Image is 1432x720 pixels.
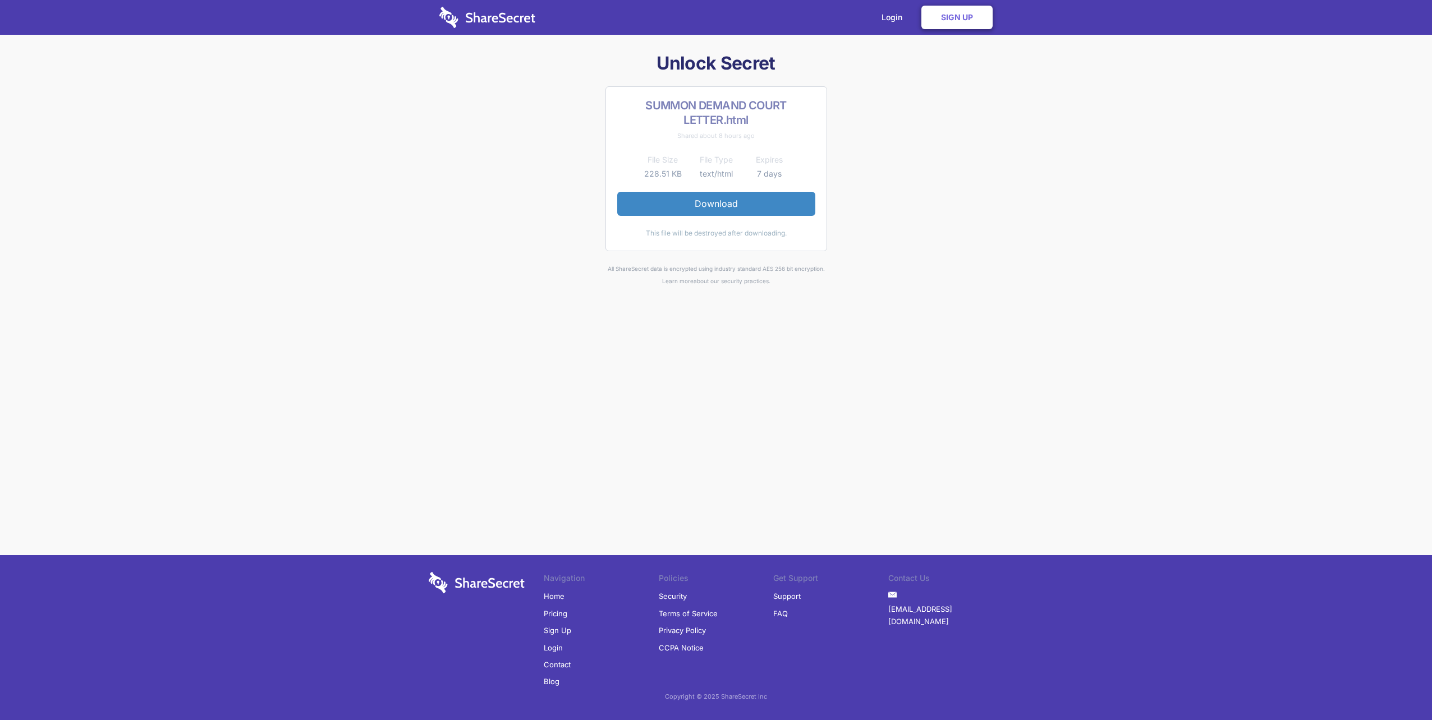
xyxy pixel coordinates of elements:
th: File Size [636,153,690,167]
th: File Type [690,153,743,167]
th: Expires [743,153,796,167]
a: Pricing [544,605,567,622]
li: Get Support [773,572,888,588]
a: Contact [544,656,571,673]
img: logo-wordmark-white-trans-d4663122ce5f474addd5e946df7df03e33cb6a1c49d2221995e7729f52c070b2.svg [429,572,525,593]
td: 7 days [743,167,796,181]
li: Contact Us [888,572,1003,588]
h2: SUMMON DEMAND COURT LETTER.html [617,98,815,127]
a: Learn more [662,278,694,284]
h1: Unlock Secret [424,52,1008,75]
td: text/html [690,167,743,181]
img: logo-wordmark-white-trans-d4663122ce5f474addd5e946df7df03e33cb6a1c49d2221995e7729f52c070b2.svg [439,7,535,28]
li: Policies [659,572,774,588]
a: Download [617,192,815,215]
a: Security [659,588,687,604]
a: CCPA Notice [659,639,704,656]
td: 228.51 KB [636,167,690,181]
div: Shared about 8 hours ago [617,130,815,142]
a: Home [544,588,564,604]
a: Privacy Policy [659,622,706,639]
a: Sign Up [921,6,993,29]
a: [EMAIL_ADDRESS][DOMAIN_NAME] [888,601,1003,630]
li: Navigation [544,572,659,588]
a: Login [544,639,563,656]
a: Sign Up [544,622,571,639]
div: All ShareSecret data is encrypted using industry standard AES 256 bit encryption. about our secur... [424,262,1008,288]
a: Terms of Service [659,605,718,622]
a: Support [773,588,801,604]
div: This file will be destroyed after downloading. [617,227,815,239]
a: FAQ [773,605,788,622]
a: Blog [544,673,559,690]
